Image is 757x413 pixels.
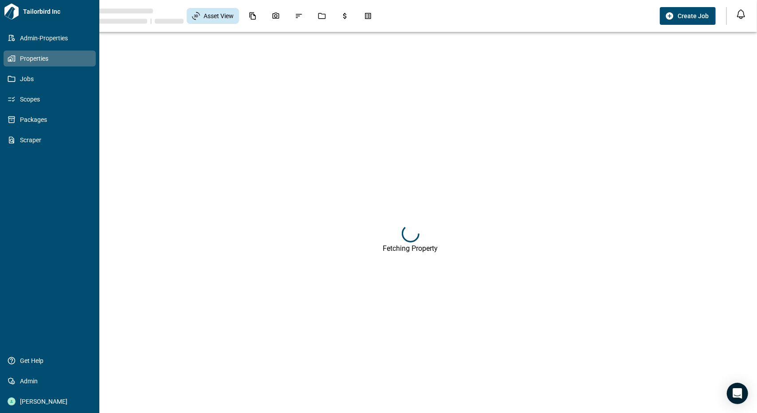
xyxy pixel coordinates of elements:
span: Asset View [204,12,234,20]
div: Documents [243,8,262,23]
a: Properties [4,51,96,66]
span: Packages [16,115,87,124]
span: Create Job [678,12,709,20]
span: Admin [16,377,87,386]
div: Jobs [313,8,331,23]
a: Jobs [4,71,96,87]
span: Admin-Properties [16,34,87,43]
span: [PERSON_NAME] [16,397,87,406]
a: Admin [4,373,96,389]
div: Open Intercom Messenger [727,383,748,404]
span: Scraper [16,136,87,144]
div: Budgets [336,8,354,23]
div: Takeoff Center [359,8,377,23]
button: Open notification feed [734,7,748,21]
a: Admin-Properties [4,30,96,46]
a: Packages [4,112,96,128]
span: Get Help [16,356,87,365]
a: Scopes [4,91,96,107]
div: Issues & Info [290,8,308,23]
div: Asset View [187,8,239,24]
a: Scraper [4,132,96,148]
div: Photos [267,8,285,23]
button: Create Job [660,7,716,25]
span: Properties [16,54,87,63]
span: Jobs [16,74,87,83]
span: Tailorbird Inc [20,7,96,16]
div: Fetching Property [383,244,438,253]
span: Scopes [16,95,87,104]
